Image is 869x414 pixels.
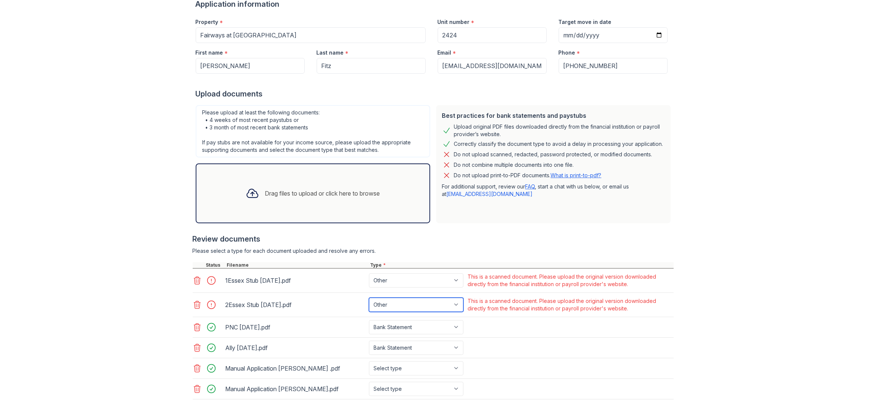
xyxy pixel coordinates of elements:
div: Manual Application [PERSON_NAME] .pdf [226,362,366,374]
div: 1Essex Stub [DATE].pdf [226,275,366,286]
label: Last name [317,49,344,56]
div: Status [205,262,226,268]
div: Best practices for bank statements and paystubs [442,111,665,120]
div: Review documents [193,234,674,244]
div: Please upload at least the following documents: • 4 weeks of most recent paystubs or • 3 month of... [196,105,430,157]
div: PNC [DATE].pdf [226,321,366,333]
div: Please select a type for each document uploaded and resolve any errors. [193,247,674,255]
a: [EMAIL_ADDRESS][DOMAIN_NAME] [447,191,533,197]
div: Upload documents [196,89,674,99]
p: Do not upload print-to-PDF documents. [454,172,602,179]
div: Drag files to upload or click here to browse [265,189,380,198]
div: This is a scanned document. Please upload the original version downloaded directly from the finan... [468,297,672,312]
label: Email [438,49,451,56]
p: For additional support, review our , start a chat with us below, or email us at [442,183,665,198]
div: Ally [DATE].pdf [226,342,366,354]
div: Do not combine multiple documents into one file. [454,160,574,169]
a: FAQ [525,183,535,190]
div: Manual Application [PERSON_NAME].pdf [226,383,366,395]
div: Filename [226,262,369,268]
label: First name [196,49,223,56]
div: Upload original PDF files downloaded directly from the financial institution or payroll provider’... [454,123,665,138]
div: This is a scanned document. Please upload the original version downloaded directly from the finan... [468,273,672,288]
div: Type [369,262,674,268]
div: Correctly classify the document type to avoid a delay in processing your application. [454,139,663,148]
a: What is print-to-pdf? [551,172,602,178]
div: Do not upload scanned, redacted, password protected, or modified documents. [454,150,652,159]
label: Phone [559,49,575,56]
div: 2Essex Stub [DATE].pdf [226,299,366,311]
label: Unit number [438,18,470,26]
label: Target move in date [559,18,612,26]
label: Property [196,18,218,26]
